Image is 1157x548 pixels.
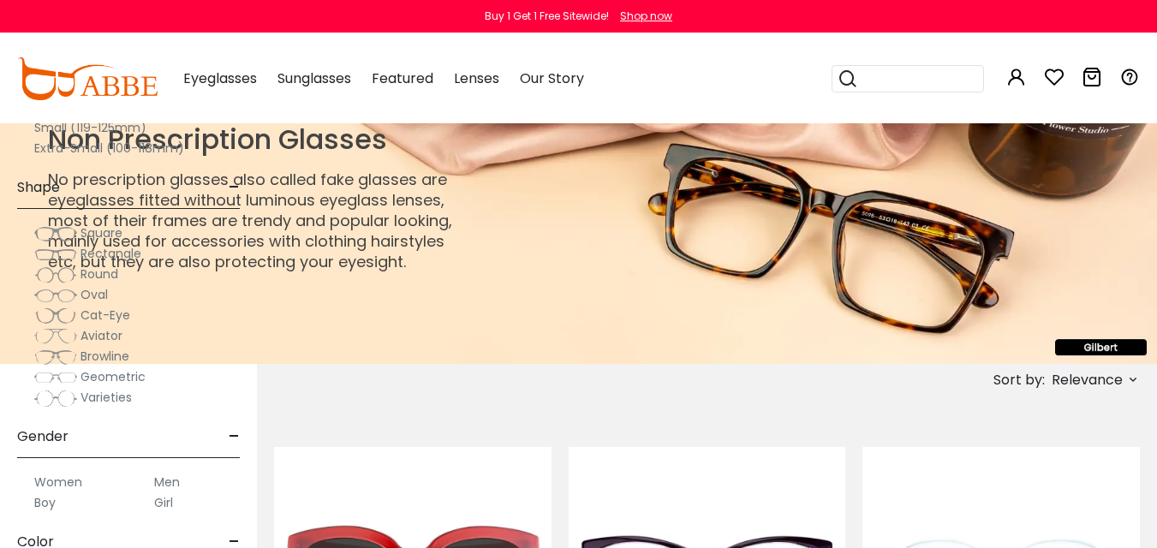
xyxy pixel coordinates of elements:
label: Girl [154,492,173,513]
img: abbeglasses.com [17,57,158,100]
label: Boy [34,492,56,513]
span: Relevance [1052,365,1123,396]
span: Round [81,265,118,283]
a: Shop now [611,9,672,23]
div: Shop now [620,9,672,24]
span: Oval [81,286,108,303]
img: Geometric.png [34,369,77,386]
label: Men [154,472,180,492]
img: Round.png [34,266,77,283]
img: Aviator.png [34,328,77,345]
span: Our Story [520,68,584,88]
img: Browline.png [34,348,77,366]
span: Geometric [81,368,146,385]
span: - [229,416,240,457]
span: Browline [81,348,129,365]
img: Varieties.png [34,390,77,408]
img: Square.png [34,225,77,242]
img: Cat-Eye.png [34,307,77,325]
span: Eyeglasses [183,68,257,88]
label: Extra-Small (100-118mm) [34,138,184,158]
img: Oval.png [34,287,77,304]
label: Women [34,472,82,492]
span: Varieties [81,389,132,406]
span: Sort by: [993,370,1045,390]
div: Buy 1 Get 1 Free Sitewide! [485,9,609,24]
span: Rectangle [81,245,141,262]
span: Sunglasses [277,68,351,88]
span: Aviator [81,327,122,344]
span: - [229,167,240,208]
span: Shape [17,167,60,208]
span: Gender [17,416,69,457]
span: Lenses [454,68,499,88]
span: Cat-Eye [81,307,130,324]
span: Square [81,224,122,241]
img: Rectangle.png [34,246,77,263]
span: Featured [372,68,433,88]
label: Small (119-125mm) [34,117,146,138]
